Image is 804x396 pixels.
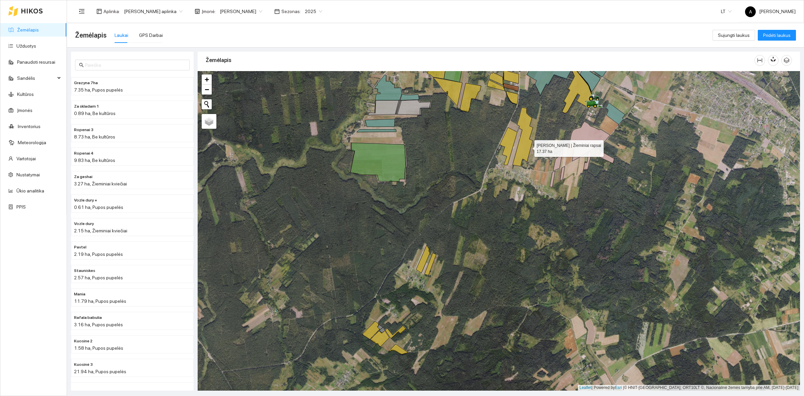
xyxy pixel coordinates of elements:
span: Pridėti laukus [763,32,791,39]
span: Ropenai 3 [74,127,93,133]
span: 3.27 ha, Žieminiai kviečiai [74,181,127,186]
span: | [623,385,624,390]
span: 3.16 ha, Pupos pupelės [74,322,123,327]
span: Sezonas : [281,8,301,15]
span: Mania [74,291,85,297]
a: Sujungti laukus [713,33,755,38]
a: Leaflet [580,385,592,390]
span: 21.94 ha, Pupos pupelės [74,369,126,374]
span: column-width [755,58,765,63]
a: PPIS [16,204,26,210]
span: 2.19 ha, Pupos pupelės [74,251,123,257]
span: Vozle dury + [74,197,97,204]
span: shop [195,9,200,14]
button: Pridėti laukus [758,30,796,41]
a: Layers [202,114,216,129]
button: column-width [754,55,765,66]
span: Sujungti laukus [718,32,750,39]
span: layout [96,9,102,14]
span: 0.89 ha, Be kultūros [74,111,116,116]
a: Kultūros [17,92,34,97]
span: 7.35 ha, Pupos pupelės [74,87,123,93]
button: Initiate a new search [202,99,212,109]
span: Kuosine 2 [74,338,92,344]
a: Pridėti laukus [758,33,796,38]
span: Žemėlapis [75,30,107,41]
a: Nustatymai [16,172,40,177]
div: Laukai [115,32,128,39]
a: Vartotojai [16,156,36,161]
span: 0.61 ha, Pupos pupelės [74,205,123,210]
span: Kuosinė 3 [74,361,93,368]
a: Įmonės [17,108,32,113]
span: 1.58 ha, Pupos pupelės [74,345,123,351]
a: Zoom in [202,74,212,84]
button: menu-fold [75,5,88,18]
span: Za skladam 1 [74,103,99,110]
span: Jerzy Gvozdovicz aplinka [124,6,183,16]
span: [PERSON_NAME] [745,9,796,14]
span: Rafala babulia [74,315,102,321]
a: Inventorius [18,124,41,129]
a: Žemėlapis [17,27,39,33]
div: Žemėlapis [206,51,754,70]
span: 8.73 ha, Be kultūros [74,134,115,139]
span: 9.83 ha, Be kultūros [74,158,115,163]
a: Meteorologija [18,140,46,145]
span: Aplinka : [104,8,120,15]
span: + [205,75,209,83]
a: Zoom out [202,84,212,95]
span: A [749,6,752,17]
button: Sujungti laukus [713,30,755,41]
a: Esri [615,385,622,390]
span: Vozle dury [74,221,94,227]
span: Jerzy Gvozdovič [220,6,262,16]
span: Įmonė : [202,8,216,15]
input: Paieška [85,61,186,69]
a: Panaudoti resursai [17,59,55,65]
span: menu-fold [79,8,85,14]
span: Pavtel [74,244,86,250]
span: search [79,63,84,67]
span: 2025 [305,6,322,16]
span: 2.57 ha, Pupos pupelės [74,275,123,280]
div: GPS Darbai [139,32,163,39]
span: Za geshai [74,174,92,180]
span: Stauniskes [74,268,95,274]
span: 2.15 ha, Žieminiai kviečiai [74,228,127,233]
span: LT [721,6,732,16]
span: Sandėlis [17,71,55,85]
a: Ūkio analitika [16,188,44,193]
span: Grazyna 7ha [74,80,98,86]
span: calendar [274,9,280,14]
div: | Powered by © HNIT-[GEOGRAPHIC_DATA]; ORT10LT ©, Nacionalinė žemės tarnyba prie AM, [DATE]-[DATE] [578,385,800,391]
span: Ropenai 4 [74,150,93,157]
span: − [205,85,209,94]
span: 11.79 ha, Pupos pupelės [74,298,126,304]
a: Užduotys [16,43,36,49]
